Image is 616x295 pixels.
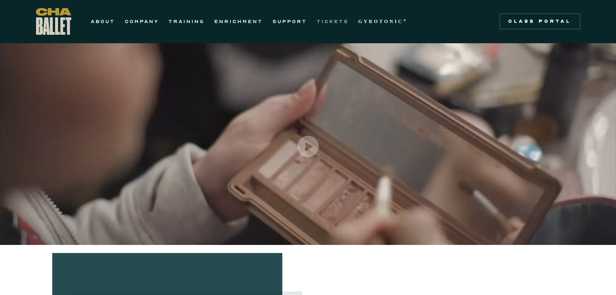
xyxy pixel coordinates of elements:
a: GYROTONIC® [358,17,408,26]
a: ENRICHMENT [214,17,263,26]
div: Class Portal [504,18,576,25]
strong: GYROTONIC [358,19,403,24]
a: ABOUT [91,17,115,26]
a: home [36,8,71,35]
a: Class Portal [499,13,580,29]
a: SUPPORT [273,17,307,26]
sup: ® [403,18,408,22]
a: COMPANY [125,17,159,26]
a: TICKETS [317,17,349,26]
a: TRAINING [168,17,205,26]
